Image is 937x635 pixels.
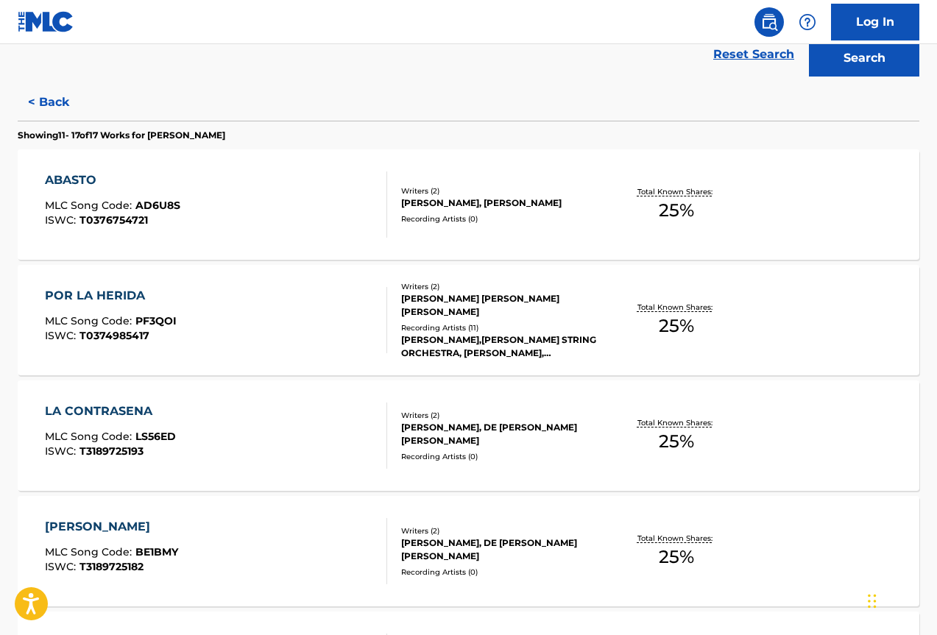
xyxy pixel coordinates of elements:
[401,292,601,319] div: [PERSON_NAME] [PERSON_NAME] [PERSON_NAME]
[79,329,149,342] span: T0374985417
[401,525,601,536] div: Writers ( 2 )
[868,579,877,623] div: Arrastrar
[135,545,178,558] span: BE1BMY
[18,380,919,491] a: LA CONTRASENAMLC Song Code:LS56EDISWC:T3189725193Writers (2)[PERSON_NAME], DE [PERSON_NAME] [PERS...
[401,322,601,333] div: Recording Artists ( 11 )
[45,518,178,536] div: [PERSON_NAME]
[637,186,716,197] p: Total Known Shares:
[18,11,74,32] img: MLC Logo
[45,287,177,305] div: POR LA HERIDA
[659,197,694,224] span: 25 %
[45,314,135,327] span: MLC Song Code :
[401,196,601,210] div: [PERSON_NAME], [PERSON_NAME]
[18,84,106,121] button: < Back
[18,129,225,142] p: Showing 11 - 17 of 17 Works for [PERSON_NAME]
[45,199,135,212] span: MLC Song Code :
[401,333,601,360] div: [PERSON_NAME],[PERSON_NAME] STRING ORCHESTRA, [PERSON_NAME], [PERSON_NAME], [PERSON_NAME], [PERSO...
[799,13,816,31] img: help
[18,265,919,375] a: POR LA HERIDAMLC Song Code:PF3QOIISWC:T0374985417Writers (2)[PERSON_NAME] [PERSON_NAME] [PERSON_N...
[637,533,716,544] p: Total Known Shares:
[79,560,144,573] span: T3189725182
[401,410,601,421] div: Writers ( 2 )
[793,7,822,37] div: Help
[831,4,919,40] a: Log In
[401,213,601,224] div: Recording Artists ( 0 )
[754,7,784,37] a: Public Search
[79,444,144,458] span: T3189725193
[45,545,135,558] span: MLC Song Code :
[18,149,919,260] a: ABASTOMLC Song Code:AD6U8SISWC:T0376754721Writers (2)[PERSON_NAME], [PERSON_NAME]Recording Artist...
[135,314,177,327] span: PF3QOI
[45,444,79,458] span: ISWC :
[659,428,694,455] span: 25 %
[863,564,937,635] iframe: Chat Widget
[760,13,778,31] img: search
[45,560,79,573] span: ISWC :
[45,171,180,189] div: ABASTO
[706,38,802,71] a: Reset Search
[401,536,601,563] div: [PERSON_NAME], DE [PERSON_NAME] [PERSON_NAME]
[863,564,937,635] div: Widget de chat
[659,544,694,570] span: 25 %
[401,421,601,447] div: [PERSON_NAME], DE [PERSON_NAME] [PERSON_NAME]
[18,496,919,606] a: [PERSON_NAME]MLC Song Code:BE1BMYISWC:T3189725182Writers (2)[PERSON_NAME], DE [PERSON_NAME] [PERS...
[637,302,716,313] p: Total Known Shares:
[79,213,148,227] span: T0376754721
[659,313,694,339] span: 25 %
[45,402,176,420] div: LA CONTRASENA
[135,430,176,443] span: LS56ED
[401,567,601,578] div: Recording Artists ( 0 )
[637,417,716,428] p: Total Known Shares:
[809,40,919,77] button: Search
[45,430,135,443] span: MLC Song Code :
[401,185,601,196] div: Writers ( 2 )
[401,451,601,462] div: Recording Artists ( 0 )
[135,199,180,212] span: AD6U8S
[45,213,79,227] span: ISWC :
[45,329,79,342] span: ISWC :
[401,281,601,292] div: Writers ( 2 )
